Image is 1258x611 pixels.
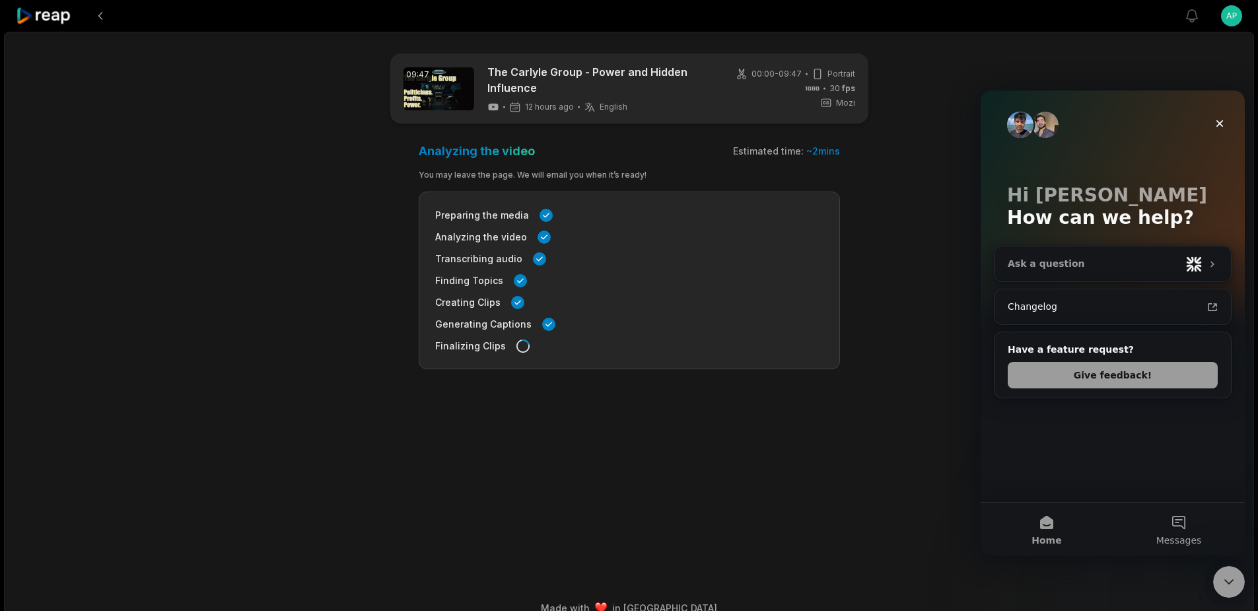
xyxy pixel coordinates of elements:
span: 00:00 - 09:47 [751,68,802,80]
span: Analyzing the video [435,230,527,244]
span: English [600,102,627,112]
span: Preparing the media [435,208,529,222]
div: You may leave the page. We will email you when it’s ready! [419,169,840,181]
iframe: Intercom live chat [981,90,1245,556]
span: ~ 2 mins [806,145,840,157]
span: Finalizing Clips [435,339,506,353]
span: fps [842,83,855,93]
span: Portrait [827,68,855,80]
iframe: Intercom live chat [1213,566,1245,598]
span: 30 [829,83,855,94]
h3: Analyzing the video [419,143,535,159]
span: Creating Clips [435,295,501,309]
span: Finding Topics [435,273,503,287]
a: The Carlyle Group - Power and Hidden Influence [487,64,715,96]
span: Generating Captions [435,317,532,331]
span: Mozi [836,97,855,109]
span: 12 hours ago [525,102,574,112]
div: Estimated time: [733,145,840,158]
span: Transcribing audio [435,252,522,266]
